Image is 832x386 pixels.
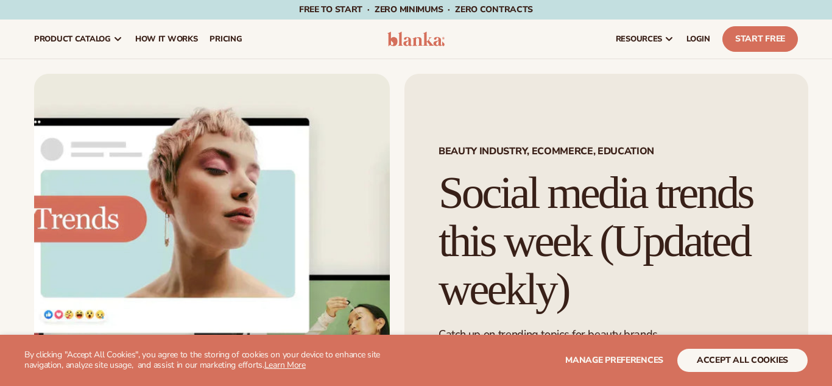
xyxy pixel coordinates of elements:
[203,20,248,59] a: pricing
[677,349,808,372] button: accept all cookies
[565,349,663,372] button: Manage preferences
[264,359,306,371] a: Learn More
[129,20,204,59] a: How It Works
[722,26,798,52] a: Start Free
[680,20,716,59] a: LOGIN
[210,34,242,44] span: pricing
[610,20,680,59] a: resources
[28,20,129,59] a: product catalog
[439,169,774,313] h1: Social media trends this week (Updated weekly)
[299,4,533,15] span: Free to start · ZERO minimums · ZERO contracts
[24,350,415,371] p: By clicking "Accept All Cookies", you agree to the storing of cookies on your device to enhance s...
[439,146,774,156] span: Beauty Industry, Ecommerce, Education
[565,354,663,366] span: Manage preferences
[616,34,662,44] span: resources
[686,34,710,44] span: LOGIN
[34,34,111,44] span: product catalog
[135,34,198,44] span: How It Works
[387,32,445,46] img: logo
